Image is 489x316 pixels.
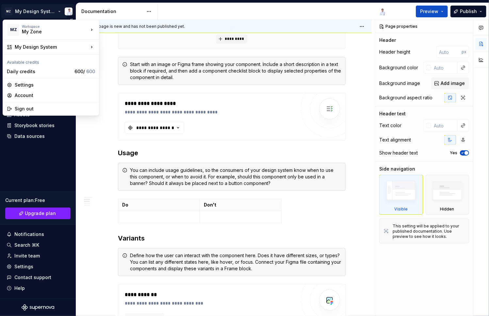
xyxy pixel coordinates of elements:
div: Available credits [4,56,98,66]
div: Sign out [15,106,95,112]
div: Workspace [22,25,89,28]
div: Daily credits [7,68,72,75]
span: 600 [86,69,95,74]
div: Settings [15,82,95,88]
div: My Zone [22,28,77,35]
div: My Design System [15,44,89,50]
span: 600 / [74,69,95,74]
div: Account [15,92,95,99]
div: MZ [8,24,19,36]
